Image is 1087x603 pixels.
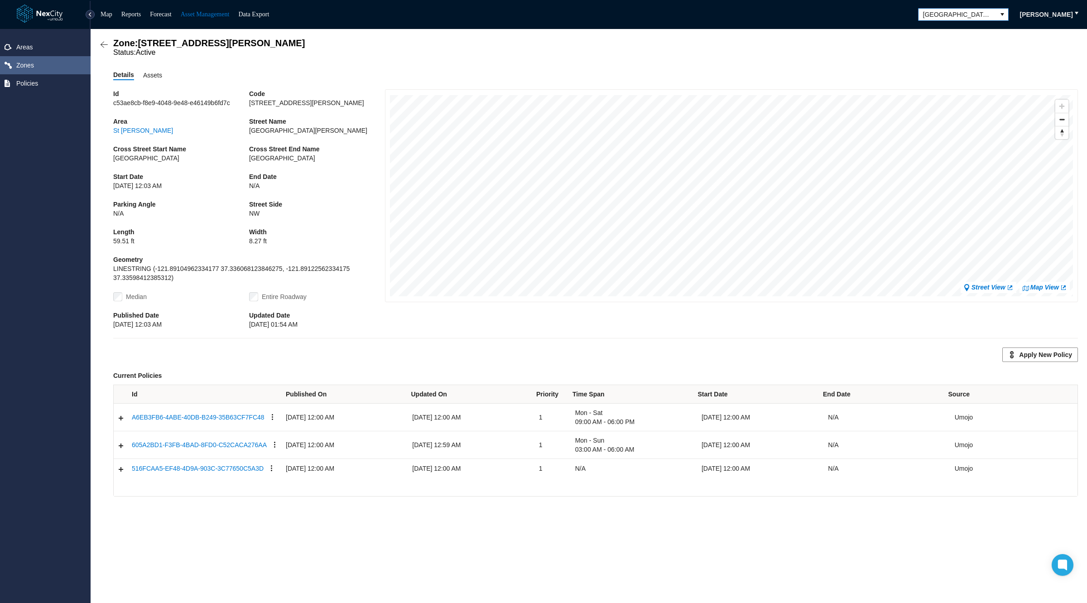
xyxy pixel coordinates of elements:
[121,11,141,18] a: Reports
[238,11,269,18] a: Data Export
[16,61,34,70] span: Zones
[113,181,249,190] span: [DATE] 12:03 AM
[113,126,173,135] a: St [PERSON_NAME]
[5,62,12,69] img: zones.svg
[249,117,385,126] span: Street Name
[113,70,134,79] span: Details
[409,404,535,431] td: [DATE] 12:00 AM
[948,390,970,399] span: Source
[113,48,1078,57] div: Status: Active
[575,436,694,445] span: Mon - Sun
[113,320,249,329] span: [DATE] 12:03 AM
[575,408,694,417] span: Mon - Sat
[113,227,249,236] span: Length
[249,209,385,218] span: NW
[536,390,558,399] span: Priority
[282,459,409,478] td: [DATE] 12:00 AM
[113,172,249,181] span: Start Date
[249,126,385,135] span: [GEOGRAPHIC_DATA][PERSON_NAME]
[113,264,385,282] span: LINESTRING (-121.89104962334177 37.336068123846275, -121.89122562334175 37.33598412385312)
[951,459,1077,478] td: Umojo
[1022,283,1067,292] a: Map View
[113,236,249,246] span: 59.51 ft
[5,44,12,50] img: areas.svg
[126,293,147,300] label: Median
[113,98,249,107] span: c53ae8cb-f8e9-4048-9e48-e46149b6fd7c
[143,70,162,80] span: Assets
[113,209,249,218] span: N/A
[1020,10,1073,19] span: [PERSON_NAME]
[100,40,109,49] img: Back
[113,200,249,209] span: Parking Angle
[409,459,535,478] td: [DATE] 12:00 AM
[181,11,230,18] a: Asset Management
[249,98,385,107] span: [STREET_ADDRESS][PERSON_NAME]
[114,385,1077,496] div: Table
[282,404,409,431] td: [DATE] 12:00 AM
[113,38,1078,48] div: Zone: [STREET_ADDRESS][PERSON_NAME]
[535,459,572,478] td: 1
[113,371,1078,380] div: Current Policies
[698,459,824,478] td: [DATE] 12:00 AM
[117,414,125,421] a: Expand detail row
[249,227,385,236] span: Width
[390,95,1073,297] canvas: Map
[113,255,385,264] span: Geometry
[5,80,10,87] img: policies.svg
[698,404,824,431] td: [DATE] 12:00 AM
[132,390,137,399] span: Id
[1055,100,1068,113] button: Zoom in
[698,431,824,459] td: [DATE] 12:00 AM
[132,413,265,422] a: A6EB3FB6-4ABE-40DB-B249-35B63CF7FC48
[249,172,385,181] span: End Date
[16,79,38,88] span: Policies
[572,459,698,478] td: N/A
[117,465,125,472] a: Expand detail row
[1030,283,1059,292] span: Map View
[249,145,385,154] span: Cross Street End Name
[535,404,572,431] td: 1
[698,390,728,399] span: Start Date
[1002,347,1078,362] button: Apply New Policy
[249,236,385,246] span: 8.27 ft
[1055,126,1068,139] button: Reset bearing to north
[113,145,249,154] span: Cross Street Start Name
[411,390,447,399] span: Updated On
[409,431,535,459] td: [DATE] 12:59 AM
[249,320,385,329] span: [DATE] 01:54 AM
[249,311,385,320] span: Updated Date
[132,440,267,449] a: 605A2BD1-F3FB-4BAD-8FD0-C52CACA276AA
[113,117,249,126] span: Area
[150,11,171,18] a: Forecast
[951,431,1077,459] td: Umojo
[132,464,264,473] a: 516FCAA5-EF48-4D9A-903C-3C77650C5A3D
[117,441,125,449] a: Expand detail row
[824,404,951,431] td: N/A
[101,11,112,18] a: Map
[16,43,33,52] span: Areas
[535,431,572,459] td: 1
[113,154,249,163] span: [GEOGRAPHIC_DATA]
[113,89,249,98] span: Id
[575,445,694,454] span: 03:00 AM - 06:00 AM
[923,10,992,19] span: [GEOGRAPHIC_DATA][PERSON_NAME]
[286,390,327,399] span: Published On
[282,431,409,459] td: [DATE] 12:00 AM
[249,154,385,163] span: [GEOGRAPHIC_DATA]
[249,200,385,209] span: Street Side
[1014,7,1079,22] button: [PERSON_NAME]
[824,431,951,459] td: N/A
[951,404,1077,431] td: Umojo
[996,9,1008,20] button: select
[575,417,694,426] span: 09:00 AM - 06:00 PM
[262,293,307,300] label: Entire Roadway
[972,283,1005,292] span: Street View
[249,181,385,190] span: N/A
[823,390,851,399] span: End Date
[572,390,605,399] span: Time Span
[824,459,951,478] td: N/A
[1055,113,1068,126] button: Zoom out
